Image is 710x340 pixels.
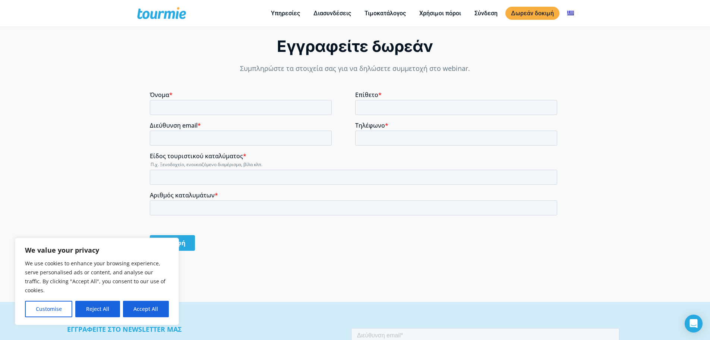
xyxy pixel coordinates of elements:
a: Δωρεάν δοκιμή [505,7,559,20]
b: ΕΓΓΡΑΦΕΙΤΕ ΣΤΟ NEWSLETTER ΜΑΣ [67,325,182,334]
p: Συμπληρώστε τα στοιχεία σας για να δηλώσετε συμμετοχή στο webinar. [150,63,560,74]
button: Customise [25,301,72,317]
a: Χρήσιμοι πόροι [414,9,467,18]
a: Τιμοκατάλογος [359,9,411,18]
a: Διασυνδέσεις [308,9,357,18]
button: Accept All [123,301,169,317]
a: Υπηρεσίες [265,9,306,18]
div: Εγγραφείτε δωρεάν [150,36,560,56]
iframe: Form 1 [150,91,560,257]
p: We value your privacy [25,246,169,255]
button: Reject All [75,301,120,317]
span: Τηλέφωνο [205,30,235,38]
p: We use cookies to enhance your browsing experience, serve personalised ads or content, and analys... [25,259,169,295]
a: Σύνδεση [469,9,503,18]
div: Open Intercom Messenger [685,315,703,333]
